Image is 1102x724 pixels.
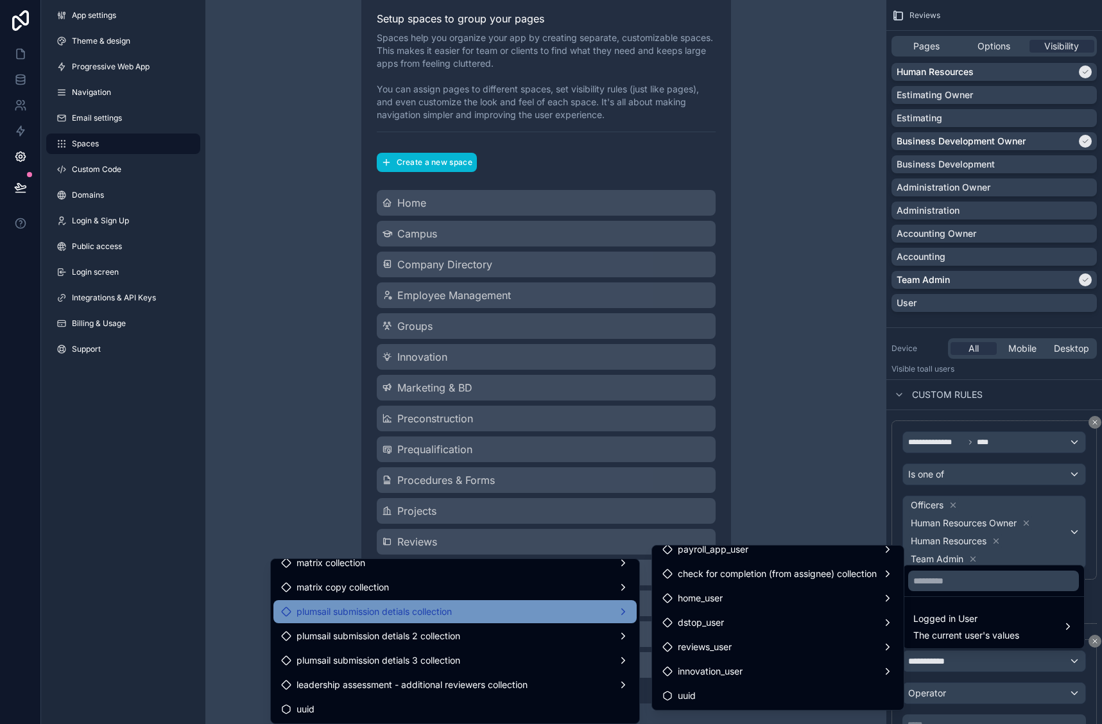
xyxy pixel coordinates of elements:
span: dstop_user [678,615,724,630]
span: plumsail submission detials collection [297,604,452,619]
span: plumsail submission detials 3 collection [297,653,460,668]
span: matrix copy collection [297,580,389,595]
span: reviews_user [678,639,732,655]
span: Reviews [909,10,940,21]
span: check for completion (from assignee) collection [678,566,877,582]
span: innovation_user [678,664,743,679]
span: Logged in User [913,611,1019,626]
span: matrix collection [297,555,365,571]
span: payroll_app_user [678,542,748,557]
span: plumsail submission detials 2 collection [297,628,460,644]
span: uuid [297,702,314,717]
span: leadership assessment - additional reviewers collection [297,677,528,693]
span: home_user [678,590,723,606]
span: uuid [678,688,696,703]
span: The current user's values [913,629,1019,642]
